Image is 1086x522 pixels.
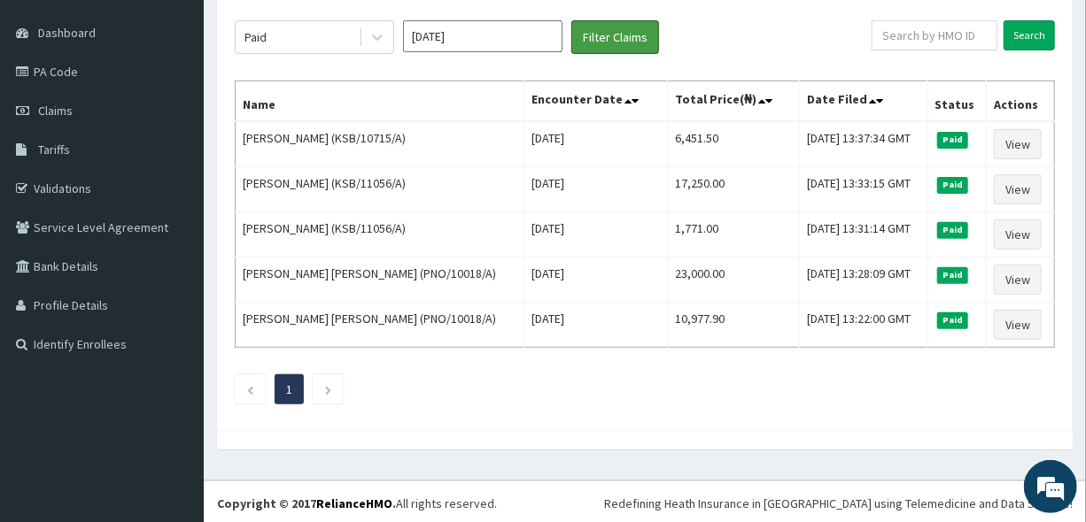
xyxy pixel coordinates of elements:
[92,99,298,122] div: Chat with us now
[524,212,668,257] td: [DATE]
[286,381,292,397] a: Page 1 is your current page
[236,212,524,257] td: [PERSON_NAME] (KSB/11056/A)
[1004,20,1055,50] input: Search
[667,257,800,303] td: 23,000.00
[38,142,70,157] span: Tariffs
[994,129,1042,159] a: View
[217,495,396,511] strong: Copyright © 2017 .
[291,9,333,51] div: Minimize live chat window
[667,303,800,348] td: 10,977.90
[38,103,73,119] span: Claims
[316,495,392,511] a: RelianceHMO
[667,121,800,167] td: 6,451.50
[236,257,524,303] td: [PERSON_NAME] [PERSON_NAME] (PNO/10018/A)
[324,381,332,397] a: Next page
[927,81,987,122] th: Status
[246,381,254,397] a: Previous page
[994,174,1042,204] a: View
[524,121,668,167] td: [DATE]
[236,303,524,348] td: [PERSON_NAME] [PERSON_NAME] (PNO/10018/A)
[994,265,1042,295] a: View
[987,81,1055,122] th: Actions
[236,121,524,167] td: [PERSON_NAME] (KSB/10715/A)
[403,20,562,52] input: Select Month and Year
[667,167,800,212] td: 17,250.00
[667,81,800,122] th: Total Price(₦)
[604,495,1073,512] div: Redefining Heath Insurance in [GEOGRAPHIC_DATA] using Telemedicine and Data Science!
[524,81,668,122] th: Encounter Date
[38,25,96,41] span: Dashboard
[800,121,927,167] td: [DATE] 13:37:34 GMT
[800,257,927,303] td: [DATE] 13:28:09 GMT
[9,341,337,403] textarea: Type your message and hit 'Enter'
[800,81,927,122] th: Date Filed
[937,222,969,238] span: Paid
[571,20,659,54] button: Filter Claims
[667,212,800,257] td: 1,771.00
[800,212,927,257] td: [DATE] 13:31:14 GMT
[937,312,969,328] span: Paid
[937,177,969,193] span: Paid
[800,167,927,212] td: [DATE] 13:33:15 GMT
[994,310,1042,340] a: View
[103,151,244,330] span: We're online!
[236,167,524,212] td: [PERSON_NAME] (KSB/11056/A)
[236,81,524,122] th: Name
[937,132,969,148] span: Paid
[800,303,927,348] td: [DATE] 13:22:00 GMT
[994,219,1042,249] a: View
[524,257,668,303] td: [DATE]
[872,20,997,50] input: Search by HMO ID
[937,267,969,283] span: Paid
[524,303,668,348] td: [DATE]
[524,167,668,212] td: [DATE]
[244,28,267,46] div: Paid
[33,88,72,133] img: d_794563401_company_1708531726252_794563401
